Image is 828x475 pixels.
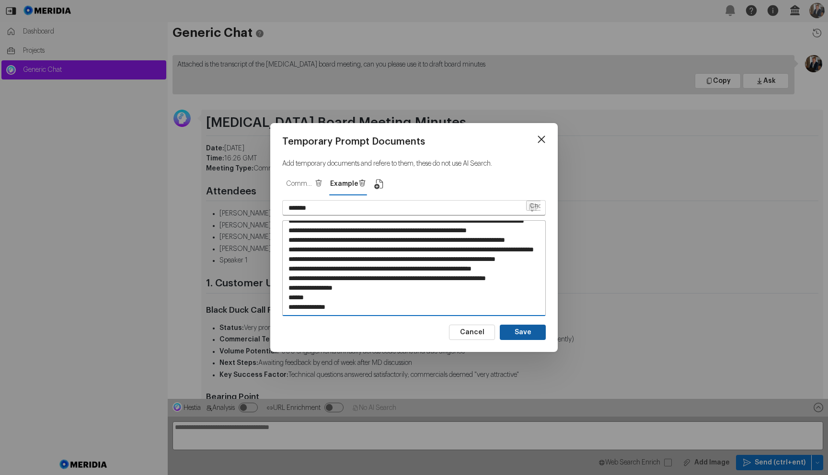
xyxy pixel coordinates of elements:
p: Add temporary documents and refere to them, these do not use AI Search. [282,159,546,169]
span: Example [330,179,358,189]
span: Commercial Diligence Strategy Meeting Otter Ai [286,179,315,189]
h2: Temporary Prompt Documents [282,135,546,148]
button: Save [500,325,546,340]
button: Cancel [449,325,495,340]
